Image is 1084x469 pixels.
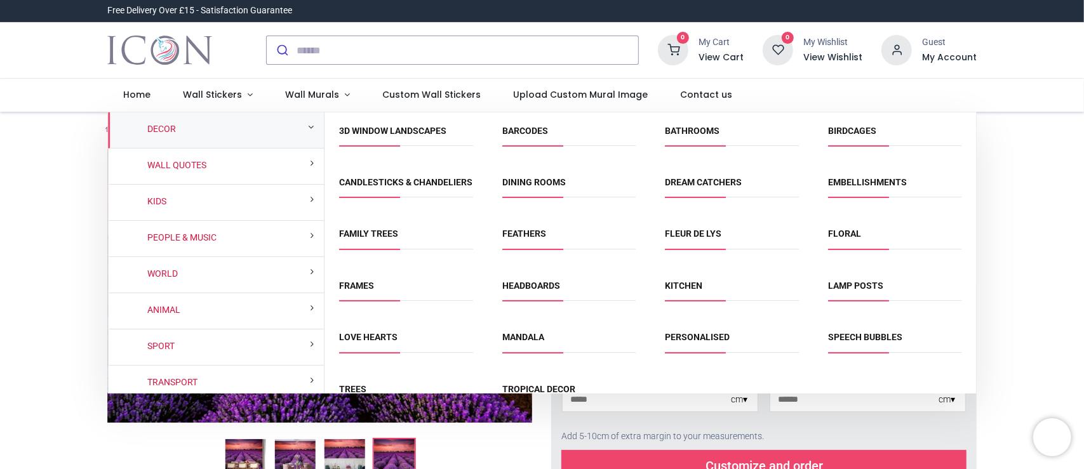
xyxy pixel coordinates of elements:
[125,195,140,210] img: Kids
[125,231,140,246] img: People & Music
[828,281,883,291] a: Lamp Posts
[502,228,546,239] a: Feathers
[665,125,798,146] span: Bathrooms
[125,159,140,174] img: Wall Quotes
[710,4,977,17] iframe: Customer reviews powered by Trustpilot
[382,88,481,101] span: Custom Wall Stickers
[107,32,212,68] a: Logo of Icon Wall Stickers
[285,88,339,101] span: Wall Murals
[828,125,961,146] span: Birdcages
[142,159,206,172] a: Wall Quotes
[340,331,473,352] span: Love Hearts
[502,384,575,394] a: Tropical Decor
[680,88,732,101] span: Contact us
[167,79,269,112] a: Wall Stickers
[828,228,961,249] span: Floral
[340,177,473,187] a: Candlesticks & Chandeliers
[502,126,548,136] a: Barcodes
[828,126,876,136] a: Birdcages
[561,423,967,451] div: Add 5-10cm of extra margin to your measurements.
[340,176,473,197] span: Candlesticks & Chandeliers
[142,376,197,389] a: Transport
[1033,418,1071,456] iframe: Brevo live chat
[125,267,140,282] img: World
[502,177,566,187] a: Dining Rooms
[142,195,166,208] a: Kids
[125,376,140,391] img: Transport
[340,384,367,394] a: Trees
[665,331,798,352] span: Personalised
[939,393,955,406] div: cm ▾
[107,32,212,68] img: Icon Wall Stickers
[502,383,636,404] span: Tropical Decor
[803,51,862,64] a: View Wishlist
[125,303,140,319] img: Animal
[665,177,742,187] a: Dream Catchers
[828,177,907,187] a: Embellishments
[782,32,794,44] sup: 0
[665,126,719,136] a: Bathrooms
[340,281,375,291] a: Frames
[665,228,798,249] span: Fleur de Lys
[502,125,636,146] span: Barcodes
[699,36,744,49] div: My Cart
[340,125,473,146] span: 3D Window Landscapes
[658,44,688,55] a: 0
[665,332,730,342] a: Personalised
[502,332,544,342] a: Mandala
[340,383,473,404] span: Trees
[803,36,862,49] div: My Wishlist
[922,36,977,49] div: Guest
[828,176,961,197] span: Embellishments
[340,228,399,239] a: Family Trees
[502,176,636,197] span: Dining Rooms
[123,88,151,101] span: Home
[513,88,648,101] span: Upload Custom Mural Image
[142,268,178,281] a: World
[340,126,447,136] a: 3D Window Landscapes
[665,280,798,301] span: Kitchen
[107,4,292,17] div: Free Delivery Over £15 - Satisfaction Guarantee
[142,304,180,317] a: Animal
[502,331,636,352] span: Mandala
[828,228,861,239] a: Floral
[267,36,297,64] button: Submit
[828,332,902,342] a: Speech Bubbles
[828,331,961,352] span: Speech Bubbles
[142,123,176,136] a: Decor
[731,393,747,406] div: cm ▾
[502,228,636,249] span: Feathers
[142,232,217,244] a: People & Music
[502,281,560,291] a: Headboards
[677,32,689,44] sup: 0
[665,281,702,291] a: Kitchen
[125,122,140,138] img: Decor
[699,51,744,64] a: View Cart
[665,228,721,239] a: Fleur de Lys
[502,280,636,301] span: Headboards
[340,228,473,249] span: Family Trees
[125,340,140,355] img: Sport
[269,79,366,112] a: Wall Murals
[340,332,398,342] a: Love Hearts
[183,88,242,101] span: Wall Stickers
[665,176,798,197] span: Dream Catchers
[340,280,473,301] span: Frames
[922,51,977,64] a: My Account
[828,280,961,301] span: Lamp Posts
[142,340,175,353] a: Sport
[763,44,793,55] a: 0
